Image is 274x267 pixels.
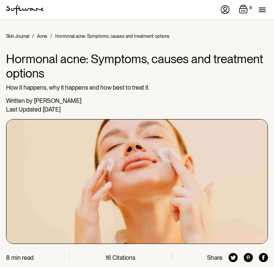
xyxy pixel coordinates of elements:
[106,254,111,261] div: 16
[239,5,254,15] a: Open cart
[32,34,34,39] div: /
[207,254,223,261] div: Share
[229,253,238,262] img: twitter icon
[43,106,61,113] div: [DATE]
[6,34,29,39] a: Skin Journal
[6,52,268,81] h1: Hormonal acne: Symptoms, causes and treatment options
[248,5,254,11] div: 0
[112,254,135,261] div: Citations
[6,97,33,104] div: Written by
[6,5,44,15] a: home
[55,34,170,39] div: Hormonal acne: Symptoms, causes and treatment options
[6,5,44,15] img: Software Logo
[37,34,47,39] a: Acne
[6,254,10,261] div: 8
[244,253,253,262] img: pinterest icon
[6,84,268,91] p: How it happens, why it happens and how best to treat it.
[259,253,268,262] img: facebook icon
[50,34,52,39] div: /
[6,106,41,113] div: Last Updated
[11,254,34,261] div: min read
[34,97,81,104] div: [PERSON_NAME]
